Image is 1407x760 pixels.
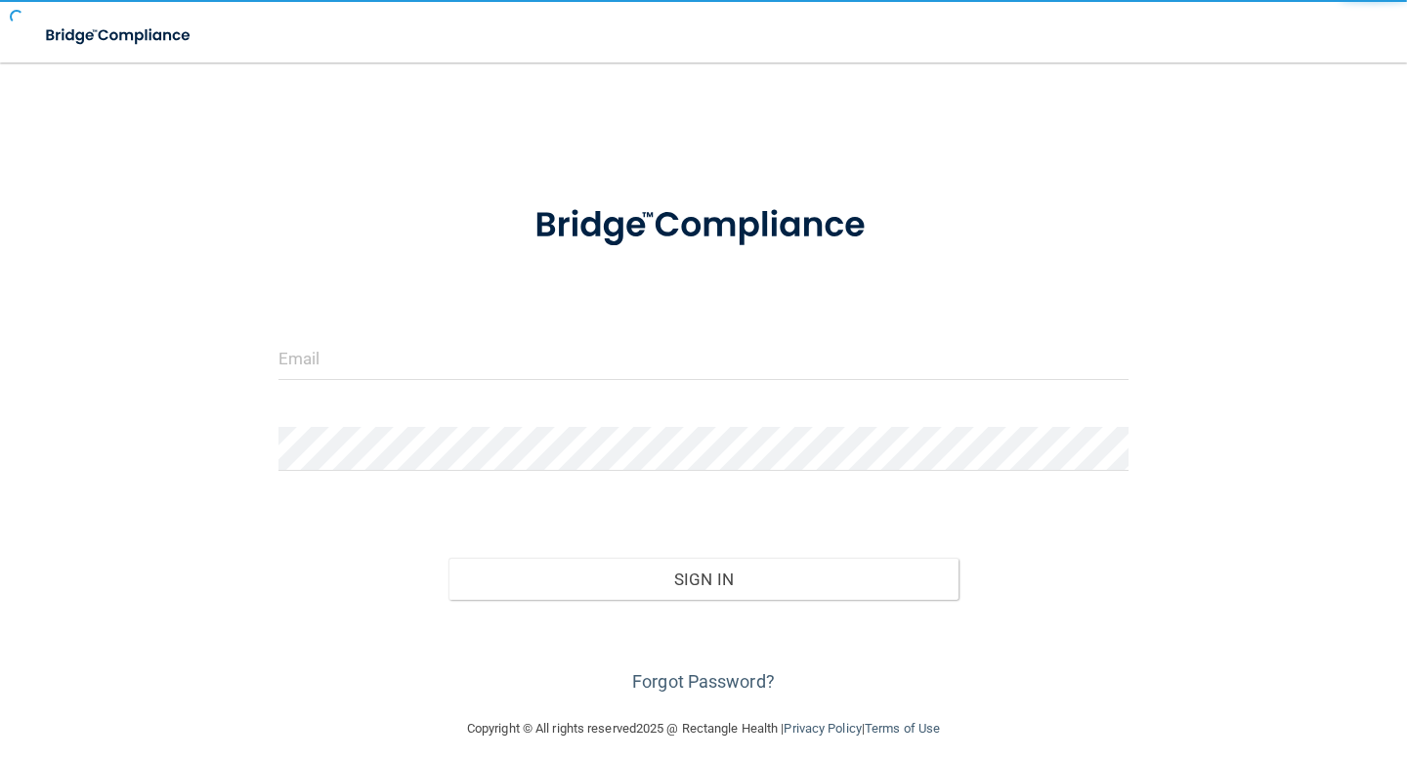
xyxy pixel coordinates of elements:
img: bridge_compliance_login_screen.278c3ca4.svg [498,180,909,272]
a: Privacy Policy [784,721,861,736]
button: Sign In [448,558,959,601]
input: Email [278,336,1129,380]
a: Terms of Use [865,721,940,736]
a: Forgot Password? [632,671,775,692]
div: Copyright © All rights reserved 2025 @ Rectangle Health | | [347,697,1060,760]
img: bridge_compliance_login_screen.278c3ca4.svg [29,16,209,56]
